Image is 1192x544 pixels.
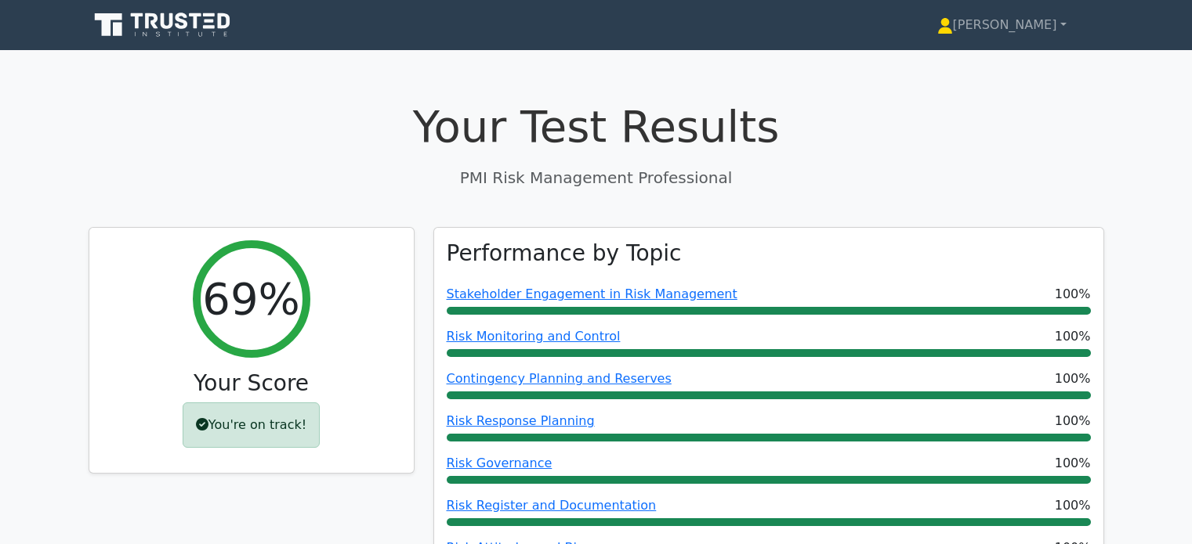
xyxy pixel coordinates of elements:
[1055,496,1091,515] span: 100%
[89,100,1104,153] h1: Your Test Results
[1055,369,1091,388] span: 100%
[1055,327,1091,346] span: 100%
[89,166,1104,189] p: PMI Risk Management Professional
[447,329,621,344] a: Risk Monitoring and Control
[447,456,553,470] a: Risk Governance
[447,240,682,267] h3: Performance by Topic
[447,286,737,301] a: Stakeholder Engagement in Risk Management
[202,272,299,325] h2: 69%
[447,371,672,386] a: Contingency Planning and Reserves
[1055,454,1091,473] span: 100%
[447,413,595,428] a: Risk Response Planning
[102,370,401,397] h3: Your Score
[183,402,320,448] div: You're on track!
[1055,412,1091,431] span: 100%
[900,9,1104,41] a: [PERSON_NAME]
[447,498,657,513] a: Risk Register and Documentation
[1055,285,1091,304] span: 100%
